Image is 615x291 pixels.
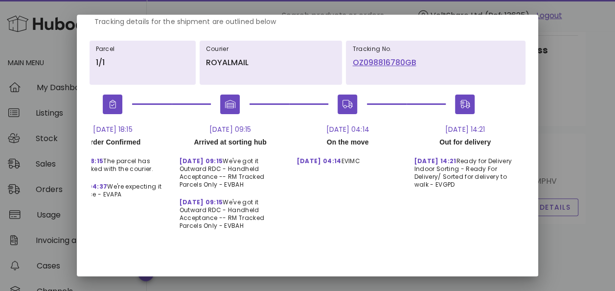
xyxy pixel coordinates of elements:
[206,57,336,69] p: ROYALMAIL
[352,57,519,69] a: OZ098816780GB
[206,45,336,53] h6: Courier
[297,157,342,165] span: [DATE] 04:14
[352,45,519,53] h6: Tracking No.
[180,198,223,206] span: [DATE] 09:15
[54,149,172,175] div: The parcel has been booked with the courier.
[96,45,189,53] h6: Parcel
[172,149,289,191] div: We've got it Outward RDC - Handheld Acceptance -- RM Tracked Parcels Only - EVBAH
[96,57,189,69] p: 1/1
[289,124,407,135] div: [DATE] 04:14
[414,157,456,165] span: [DATE] 14:21
[407,135,524,149] div: Out for delivery
[407,149,524,191] div: Ready for Delivery Indoor Sorting - Ready For Delivery/ Sorted for delivery to walk - EVGPD
[172,124,289,135] div: [DATE] 09:15
[87,16,528,35] div: Tracking details for the shipment are outlined below
[54,175,172,200] div: We're expecting it Pre-advice - EVAPA
[289,135,407,149] div: On the move
[172,135,289,149] div: Arrived at sorting hub
[289,149,407,167] div: EVIMC
[180,157,223,165] span: [DATE] 09:15
[54,124,172,135] div: [DATE] 18:15
[407,124,524,135] div: [DATE] 14:21
[172,191,289,232] div: We've got it Outward RDC - Handheld Acceptance -- RM Tracked Parcels Only - EVBAH
[54,135,172,149] div: Order Confirmed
